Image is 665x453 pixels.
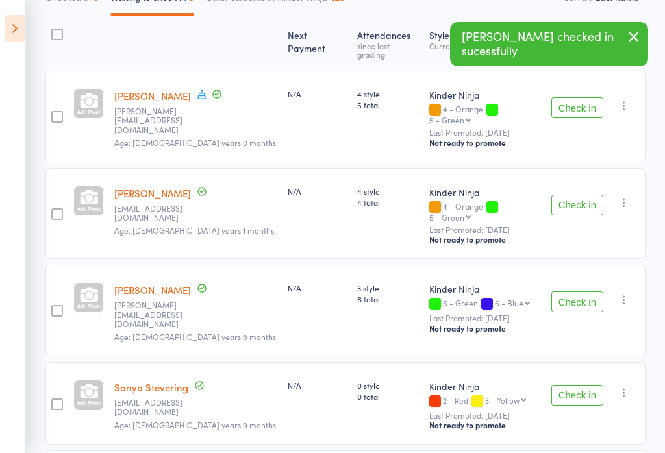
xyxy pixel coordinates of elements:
[429,116,464,124] div: 5 - Green
[450,22,648,66] div: [PERSON_NAME] checked in sucessfully
[429,138,540,148] div: Not ready to promote
[357,380,419,391] span: 0 style
[357,186,419,197] span: 4 style
[114,204,199,223] small: daniela.mueller2012@googlemail.com
[429,299,540,310] div: 5 - Green
[352,22,424,65] div: Atten­dances
[114,106,199,134] small: c.e.gunasekara@outlook.com
[429,411,540,420] small: Last Promoted: [DATE]
[357,282,419,293] span: 3 style
[114,300,199,328] small: elizabeth.maniatis@gmail.com
[429,42,540,50] div: Current / Next Rank
[114,419,276,430] span: Age: [DEMOGRAPHIC_DATA] years 9 months
[551,97,603,118] button: Check in
[429,313,540,323] small: Last Promoted: [DATE]
[357,42,419,58] div: since last grading
[429,202,540,221] div: 4 - Orange
[357,99,419,110] span: 5 total
[551,195,603,215] button: Check in
[429,88,540,101] div: Kinder Ninja
[357,293,419,304] span: 6 total
[485,396,520,404] div: 3 - Yellow
[288,380,347,391] div: N/A
[429,323,540,334] div: Not ready to promote
[424,22,546,65] div: Style
[429,225,540,234] small: Last Promoted: [DATE]
[114,186,191,200] a: [PERSON_NAME]
[288,88,347,99] div: N/A
[429,104,540,124] div: 4 - Orange
[429,128,540,137] small: Last Promoted: [DATE]
[114,225,274,236] span: Age: [DEMOGRAPHIC_DATA] years 1 months
[429,282,540,295] div: Kinder Ninja
[429,186,540,199] div: Kinder Ninja
[114,89,191,103] a: [PERSON_NAME]
[551,385,603,406] button: Check in
[429,380,540,393] div: Kinder Ninja
[429,396,540,407] div: 2 - Red
[114,398,199,417] small: m.stevering@gmail.com
[429,420,540,430] div: Not ready to promote
[429,213,464,221] div: 5 - Green
[495,299,523,307] div: 6 - Blue
[114,331,276,342] span: Age: [DEMOGRAPHIC_DATA] years 8 months
[429,234,540,245] div: Not ready to promote
[357,391,419,402] span: 0 total
[288,186,347,197] div: N/A
[282,22,352,65] div: Next Payment
[114,137,276,148] span: Age: [DEMOGRAPHIC_DATA] years 0 months
[288,282,347,293] div: N/A
[357,88,419,99] span: 4 style
[114,283,191,297] a: [PERSON_NAME]
[551,291,603,312] button: Check in
[114,380,188,394] a: Sanya Stevering
[357,197,419,208] span: 4 total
